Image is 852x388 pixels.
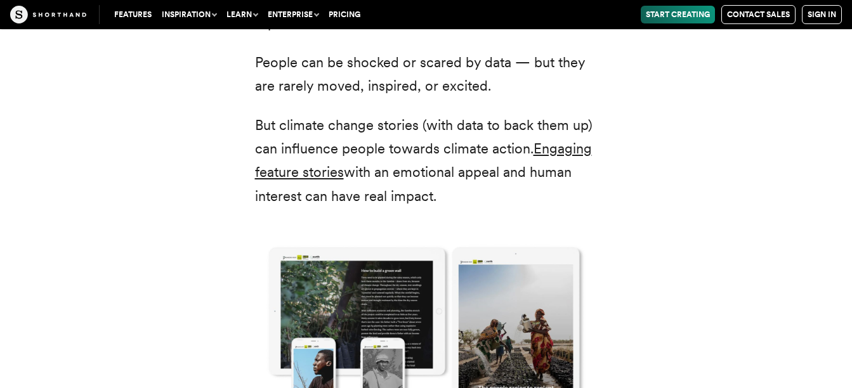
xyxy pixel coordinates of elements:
a: Sign in [802,5,842,24]
a: Engaging feature stories [255,140,592,180]
p: But climate change stories (with data to back them up) can influence people towards climate actio... [255,113,598,209]
p: People can be shocked or scared by data — but they are rarely moved, inspired, or excited. [255,51,598,98]
a: Start Creating [641,6,715,23]
button: Enterprise [263,6,324,23]
a: Contact Sales [721,5,796,24]
a: Pricing [324,6,365,23]
a: Features [109,6,157,23]
img: The Craft [10,6,86,23]
button: Learn [221,6,263,23]
button: Inspiration [157,6,221,23]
